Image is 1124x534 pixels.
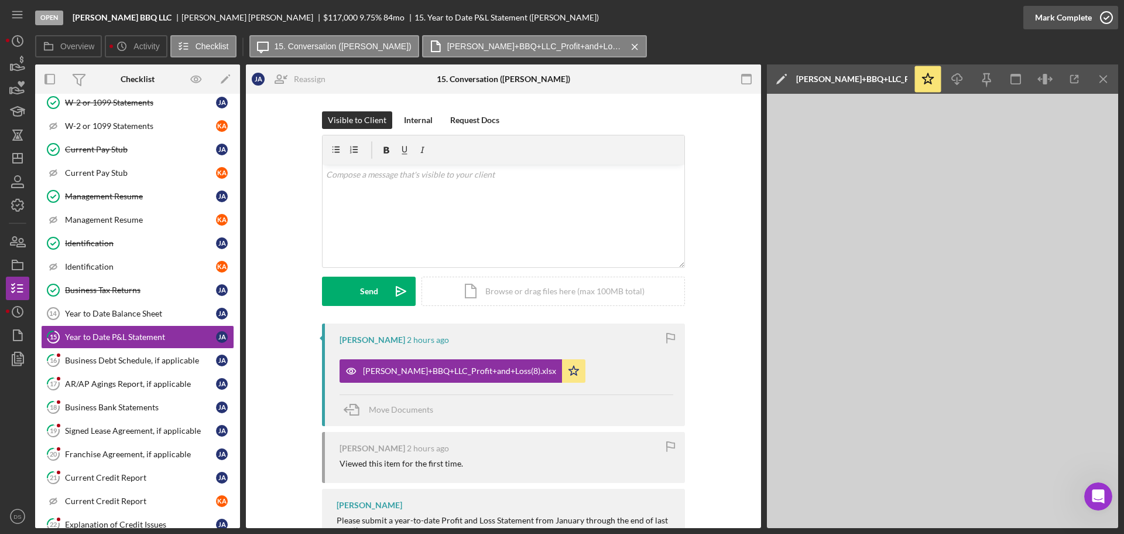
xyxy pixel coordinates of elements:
a: Business Tax ReturnsJA [41,278,234,302]
tspan: 14 [49,310,57,317]
div: Viewed this item for the first time. [340,459,463,468]
div: K A [216,167,228,179]
div: J A [216,237,228,249]
tspan: 21 [50,474,57,481]
div: J A [216,308,228,319]
div: [PERSON_NAME]+BBQ+LLC_Profit+and+Loss(8).xlsx [796,74,907,84]
iframe: Document Preview [767,94,1118,528]
div: Request Docs [450,111,499,129]
a: W-2 or 1099 StatementsJA [41,91,234,114]
tspan: 15 [50,333,57,341]
a: IdentificationJA [41,232,234,255]
a: Management ResumeJA [41,185,234,208]
tspan: 17 [50,380,57,387]
button: Activity [105,35,167,57]
div: J A [216,519,228,530]
a: 21Current Credit ReportJA [41,466,234,489]
tspan: 16 [50,356,57,364]
iframe: Intercom live chat [1084,482,1112,511]
a: IdentificationKA [41,255,234,278]
div: K A [216,214,228,226]
div: Mark Complete [1035,6,1092,29]
div: 15. Conversation ([PERSON_NAME]) [437,74,570,84]
time: 2025-09-24 18:53 [407,444,449,453]
div: 9.75 % [359,13,382,22]
div: Current Pay Stub [65,145,216,154]
button: Mark Complete [1023,6,1118,29]
div: Management Resume [65,192,216,201]
div: Business Tax Returns [65,285,216,295]
div: Current Credit Report [65,496,216,506]
button: Overview [35,35,102,57]
a: 19Signed Lease Agreement, if applicableJA [41,419,234,443]
div: Current Credit Report [65,473,216,482]
div: Management Resume [65,215,216,225]
div: K A [216,120,228,132]
div: J A [216,378,228,390]
b: [PERSON_NAME] BBQ LLC [73,13,172,22]
button: [PERSON_NAME]+BBQ+LLC_Profit+and+Loss(8).xlsx [422,35,647,57]
div: J A [216,331,228,343]
button: Visible to Client [322,111,392,129]
span: Move Documents [369,404,433,414]
div: J A [216,97,228,108]
button: DS [6,505,29,528]
button: Send [322,277,416,306]
div: Checklist [121,74,155,84]
div: K A [216,495,228,507]
div: Explanation of Credit Issues [65,520,216,529]
div: Send [360,277,378,306]
tspan: 18 [50,403,57,411]
div: [PERSON_NAME] [337,501,402,510]
button: Checklist [170,35,237,57]
tspan: 20 [50,450,57,458]
div: 84 mo [383,13,405,22]
text: DS [13,513,21,520]
button: Move Documents [340,395,445,424]
div: J A [216,448,228,460]
a: 20Franchise Agreement, if applicableJA [41,443,234,466]
div: J A [216,284,228,296]
a: Management ResumeKA [41,208,234,232]
a: W-2 or 1099 StatementsKA [41,114,234,138]
div: Reassign [294,67,325,91]
time: 2025-09-24 19:01 [407,335,449,345]
a: 18Business Bank StatementsJA [41,396,234,419]
button: Request Docs [444,111,505,129]
tspan: 19 [50,427,57,434]
div: W-2 or 1099 Statements [65,121,216,131]
label: Overview [60,42,94,51]
div: [PERSON_NAME] [340,444,405,453]
div: J A [216,355,228,366]
div: Identification [65,262,216,271]
div: Internal [404,111,433,129]
div: Visible to Client [328,111,386,129]
div: Franchise Agreement, if applicable [65,450,216,459]
div: W-2 or 1099 Statements [65,98,216,107]
div: Business Debt Schedule, if applicable [65,356,216,365]
div: [PERSON_NAME] [340,335,405,345]
button: Internal [398,111,438,129]
div: Open [35,11,63,25]
label: [PERSON_NAME]+BBQ+LLC_Profit+and+Loss(8).xlsx [447,42,623,51]
button: [PERSON_NAME]+BBQ+LLC_Profit+and+Loss(8).xlsx [340,359,585,383]
div: J A [216,425,228,437]
div: Identification [65,239,216,248]
a: Current Credit ReportKA [41,489,234,513]
div: [PERSON_NAME]+BBQ+LLC_Profit+and+Loss(8).xlsx [363,366,556,376]
div: Business Bank Statements [65,403,216,412]
div: J A [252,73,265,86]
a: 15Year to Date P&L StatementJA [41,325,234,349]
button: 15. Conversation ([PERSON_NAME]) [249,35,419,57]
div: J A [216,472,228,484]
div: Signed Lease Agreement, if applicable [65,426,216,436]
a: Current Pay StubKA [41,161,234,185]
div: [PERSON_NAME] [PERSON_NAME] [181,13,323,22]
label: Checklist [196,42,229,51]
div: J A [216,191,228,202]
a: 16Business Debt Schedule, if applicableJA [41,349,234,372]
a: 14Year to Date Balance SheetJA [41,302,234,325]
div: Current Pay Stub [65,168,216,178]
div: J A [216,144,228,155]
a: Current Pay StubJA [41,138,234,161]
